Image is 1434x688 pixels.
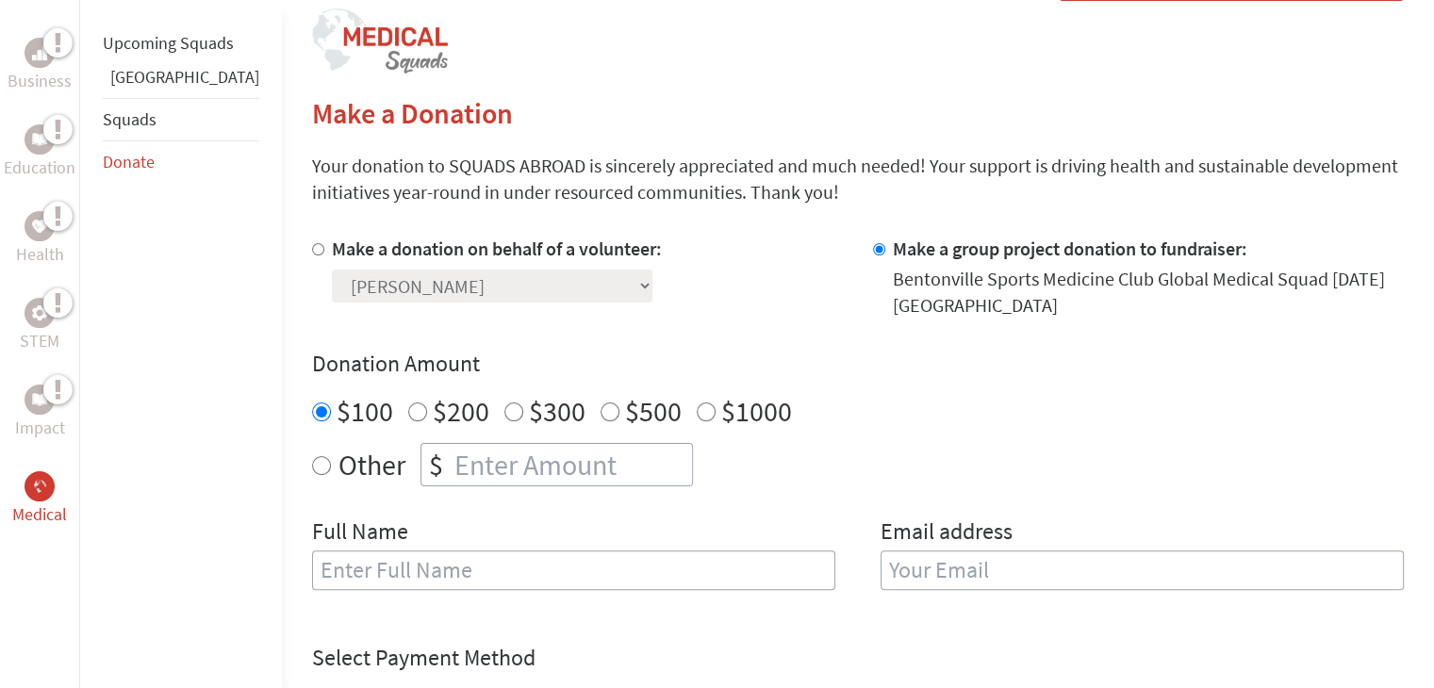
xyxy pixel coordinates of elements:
a: EducationEducation [4,124,75,181]
li: Greece [103,64,259,98]
div: Business [25,38,55,68]
a: ImpactImpact [15,385,65,441]
div: Bentonville Sports Medicine Club Global Medical Squad [DATE] [GEOGRAPHIC_DATA] [893,266,1404,319]
a: Squads [103,108,157,130]
label: Other [338,443,405,486]
p: Your donation to SQUADS ABROAD is sincerely appreciated and much needed! Your support is driving ... [312,153,1404,205]
li: Upcoming Squads [103,23,259,64]
a: Donate [103,151,155,172]
label: $300 [529,393,585,429]
p: Business [8,68,72,94]
label: Make a group project donation to fundraiser: [893,237,1247,260]
img: Health [32,220,47,232]
p: Medical [12,501,67,528]
a: MedicalMedical [12,471,67,528]
div: Health [25,211,55,241]
label: $500 [625,393,682,429]
a: BusinessBusiness [8,38,72,94]
p: Education [4,155,75,181]
div: Education [25,124,55,155]
img: Business [32,45,47,60]
label: Email address [881,516,1013,550]
input: Enter Full Name [312,550,835,590]
label: $200 [433,393,489,429]
li: Donate [103,141,259,183]
p: Impact [15,415,65,441]
img: Impact [32,393,47,406]
a: Upcoming Squads [103,32,234,54]
p: Health [16,241,64,268]
label: Full Name [312,516,408,550]
div: Medical [25,471,55,501]
img: logo-medical-squads.png [312,8,448,74]
h4: Donation Amount [312,349,1404,379]
label: $1000 [721,393,792,429]
div: STEM [25,298,55,328]
h2: Make a Donation [312,96,1404,130]
div: Impact [25,385,55,415]
h4: Select Payment Method [312,643,1404,673]
a: HealthHealth [16,211,64,268]
img: Medical [32,479,47,494]
li: Squads [103,98,259,141]
a: [GEOGRAPHIC_DATA] [110,66,259,88]
label: Make a donation on behalf of a volunteer: [332,237,662,260]
img: Education [32,133,47,146]
input: Your Email [881,550,1404,590]
div: $ [421,444,451,485]
img: STEM [32,305,47,320]
label: $100 [337,393,393,429]
a: STEMSTEM [20,298,59,354]
input: Enter Amount [451,444,692,485]
p: STEM [20,328,59,354]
